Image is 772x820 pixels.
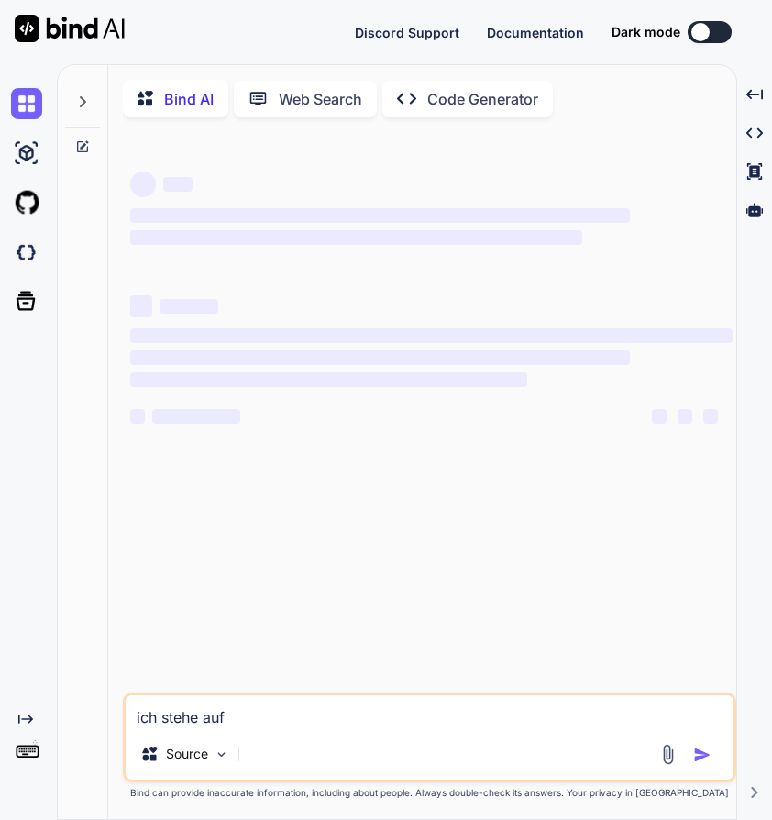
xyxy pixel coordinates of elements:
span: Dark mode [612,23,680,41]
span: ‌ [130,350,630,365]
span: ‌ [130,208,630,223]
span: ‌ [652,409,667,424]
span: ‌ [130,372,527,387]
img: Bind AI [15,15,125,42]
span: ‌ [130,230,582,245]
button: Discord Support [355,23,459,42]
span: ‌ [130,409,145,424]
p: Code Generator [427,88,538,110]
img: ai-studio [11,138,42,169]
span: ‌ [130,295,152,317]
span: ‌ [130,172,156,197]
span: ‌ [160,299,218,314]
img: darkCloudIdeIcon [11,237,42,268]
span: Documentation [487,25,584,40]
span: ‌ [678,409,692,424]
span: ‌ [130,328,733,343]
img: attachment [657,744,678,765]
p: Web Search [279,88,362,110]
span: ‌ [152,409,240,424]
img: Pick Models [214,747,229,762]
img: icon [693,746,711,764]
textarea: ich stehe auf [126,695,733,728]
span: ‌ [703,409,718,424]
p: Source [166,745,208,763]
button: Documentation [487,23,584,42]
span: Discord Support [355,25,459,40]
img: chat [11,88,42,119]
img: githubLight [11,187,42,218]
p: Bind AI [164,88,214,110]
p: Bind can provide inaccurate information, including about people. Always double-check its answers.... [123,786,736,800]
span: ‌ [163,177,193,192]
